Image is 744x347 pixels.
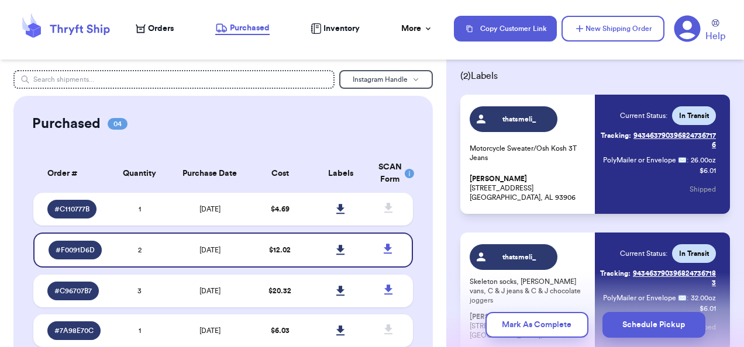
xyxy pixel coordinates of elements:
span: Current Status: [620,249,667,258]
span: Tracking: [600,269,631,278]
span: thatsmeli_ [491,114,547,124]
button: Mark As Complete [485,312,588,338]
th: Quantity [109,154,170,193]
span: Tracking: [601,131,631,140]
a: Tracking:9434637903968247367183 [598,264,716,292]
span: [DATE] [199,287,221,294]
span: [DATE] [199,247,221,254]
span: # C96707B7 [54,286,92,296]
div: SCAN Form [378,161,399,186]
span: ( 2 ) Labels [460,69,730,83]
th: Labels [311,154,371,193]
span: [PERSON_NAME] [470,175,527,183]
span: PolyMailer or Envelope ✉️ [603,294,687,301]
span: Current Status: [620,111,667,120]
span: 1 [139,206,141,213]
th: Order # [33,154,109,193]
span: : [687,155,688,165]
span: Orders [148,23,174,34]
a: Help [705,19,725,43]
span: $ 6.03 [271,327,290,334]
a: Inventory [311,23,360,34]
button: Copy Customer Link [454,16,557,41]
span: 1 [139,327,141,334]
input: Search shipments... [13,70,335,89]
th: Cost [250,154,311,193]
span: [DATE] [199,327,221,334]
a: Orders [136,23,174,34]
span: Inventory [323,23,360,34]
a: Tracking:9434637903968247367176 [598,126,716,154]
p: Motorcycle Sweater/Osh Kosh 3T Jeans [470,144,588,162]
h2: Purchased [32,114,101,133]
span: # 7A98E70C [54,326,94,335]
span: thatsmeli_ [491,252,547,262]
span: PolyMailer or Envelope ✉️ [603,157,687,164]
span: : [687,293,688,303]
span: In Transit [679,111,709,120]
span: # F0091D6D [56,245,95,255]
span: Purchased [230,22,270,34]
span: 32.00 oz [691,293,716,303]
span: $ 12.02 [269,247,291,254]
th: Purchase Date [170,154,250,193]
button: Schedule Pickup [602,312,705,338]
span: $ 4.69 [271,206,290,213]
button: New Shipping Order [562,16,664,41]
p: Skeleton socks, [PERSON_NAME] vans, C & J jeans & C & J chocolate joggers [470,277,588,305]
div: More [401,23,433,34]
a: Purchased [215,22,270,35]
button: Shipped [690,176,716,202]
span: 2 [138,247,142,254]
span: # C110777B [54,204,89,214]
span: $ 20.32 [268,287,291,294]
span: [DATE] [199,206,221,213]
span: Instagram Handle [353,76,408,83]
p: [STREET_ADDRESS] [GEOGRAPHIC_DATA], AL 93906 [470,174,588,202]
span: Help [705,29,725,43]
span: In Transit [679,249,709,258]
span: 26.00 oz [691,155,716,165]
span: 04 [108,118,128,130]
span: 3 [137,287,142,294]
button: Instagram Handle [339,70,433,89]
p: $ 6.01 [700,166,716,175]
